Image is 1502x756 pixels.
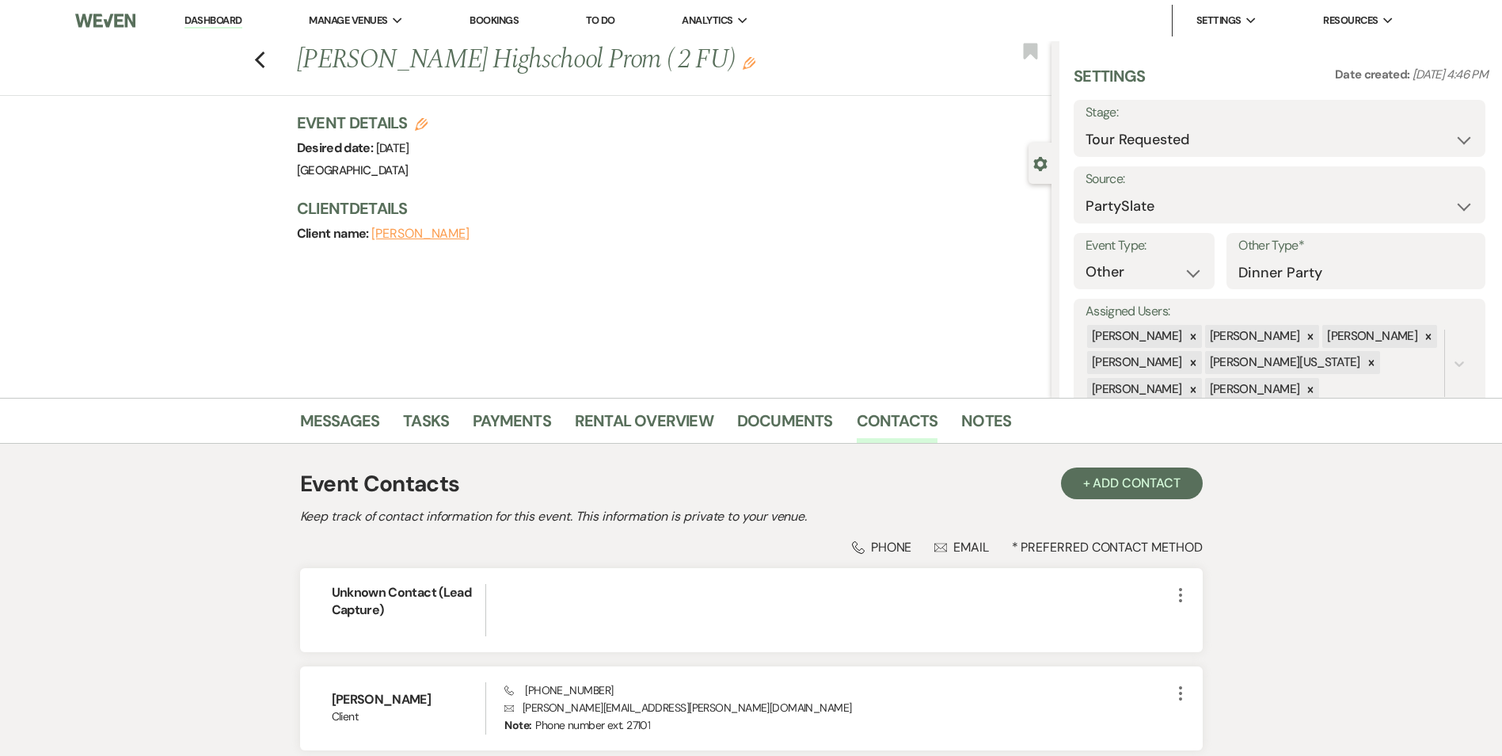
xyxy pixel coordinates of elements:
a: To Do [586,13,615,27]
label: Assigned Users: [1086,300,1473,323]
h6: Unknown Contact (Lead Capture) [332,584,486,620]
div: [PERSON_NAME] [1087,351,1184,374]
strong: Note: [504,718,531,732]
a: Bookings [470,13,519,27]
span: Analytics [682,13,732,29]
div: [PERSON_NAME] [1205,325,1302,348]
a: Dashboard [184,13,241,29]
a: Payments [473,408,551,443]
a: Documents [737,408,833,443]
a: Notes [961,408,1011,443]
p: [PERSON_NAME][EMAIL_ADDRESS][PERSON_NAME][DOMAIN_NAME] [504,699,1170,716]
button: Close lead details [1033,155,1048,170]
div: [PERSON_NAME] [1087,378,1184,401]
button: [PERSON_NAME] [371,227,470,240]
img: Weven Logo [75,4,135,37]
label: Event Type: [1086,235,1203,258]
span: Client name: [297,225,372,242]
div: [PERSON_NAME] [1205,378,1302,401]
span: Date created: [1335,67,1413,82]
span: [DATE] 4:46 PM [1413,67,1488,82]
p: Phone number ext. 27101 [504,716,650,734]
label: Stage: [1086,101,1473,124]
div: [PERSON_NAME] [1322,325,1420,348]
h6: [PERSON_NAME] [332,691,486,708]
span: Resources [1323,13,1378,29]
span: Client [332,708,486,725]
span: Settings [1196,13,1242,29]
h2: Keep track of contact information for this event. This information is private to your venue. [300,507,1203,526]
h3: Event Details [297,112,428,134]
a: Tasks [403,408,449,443]
div: [PERSON_NAME] [1087,325,1184,348]
a: Messages [300,408,380,443]
h1: Event Contacts [300,468,460,501]
button: Edit [743,55,755,70]
label: Other Type* [1238,235,1473,258]
div: [PERSON_NAME][US_STATE] [1205,351,1363,374]
button: + Add Contact [1061,468,1203,499]
div: * Preferred Contact Method [300,539,1203,556]
h3: Client Details [297,197,1036,220]
span: [DATE] [376,140,409,156]
a: Rental Overview [575,408,713,443]
span: Desired date: [297,139,376,156]
h1: [PERSON_NAME] Highschool Prom ( 2 FU) [297,41,895,79]
h3: Settings [1074,65,1146,100]
div: Email [934,539,989,556]
span: Manage Venues [309,13,387,29]
label: Source: [1086,168,1473,191]
span: [GEOGRAPHIC_DATA] [297,162,409,178]
a: Contacts [857,408,938,443]
div: Phone [852,539,912,556]
span: [PHONE_NUMBER] [504,683,613,697]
